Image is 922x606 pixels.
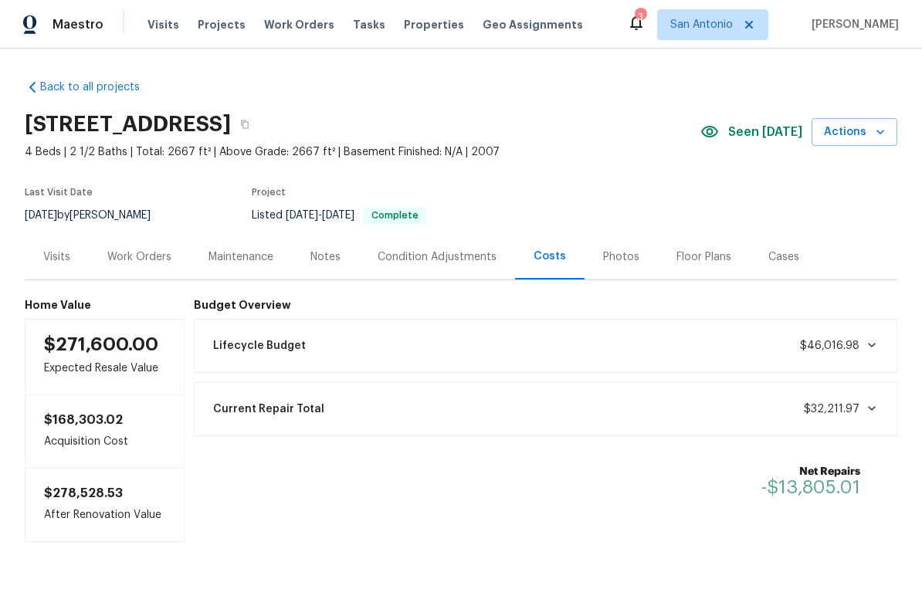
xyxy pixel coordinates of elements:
[252,210,426,221] span: Listed
[43,249,70,265] div: Visits
[824,123,885,142] span: Actions
[768,249,799,265] div: Cases
[147,17,179,32] span: Visits
[44,335,158,354] span: $271,600.00
[812,118,897,147] button: Actions
[378,249,497,265] div: Condition Adjustments
[25,144,700,160] span: 4 Beds | 2 1/2 Baths | Total: 2667 ft² | Above Grade: 2667 ft² | Basement Finished: N/A | 2007
[800,340,859,351] span: $46,016.98
[25,117,231,132] h2: [STREET_ADDRESS]
[53,17,103,32] span: Maestro
[603,249,639,265] div: Photos
[286,210,318,221] span: [DATE]
[208,249,273,265] div: Maintenance
[264,17,334,32] span: Work Orders
[676,249,731,265] div: Floor Plans
[194,299,898,311] h6: Budget Overview
[670,17,733,32] span: San Antonio
[761,478,860,496] span: -$13,805.01
[25,206,169,225] div: by [PERSON_NAME]
[44,487,123,499] span: $278,528.53
[365,211,425,220] span: Complete
[213,401,324,417] span: Current Repair Total
[213,338,306,354] span: Lifecycle Budget
[231,110,259,138] button: Copy Address
[805,17,899,32] span: [PERSON_NAME]
[107,249,171,265] div: Work Orders
[198,17,246,32] span: Projects
[44,414,123,426] span: $168,303.02
[534,249,566,264] div: Costs
[25,468,185,542] div: After Renovation Value
[310,249,341,265] div: Notes
[25,188,93,197] span: Last Visit Date
[728,124,802,140] span: Seen [DATE]
[25,299,185,311] h6: Home Value
[25,319,185,395] div: Expected Resale Value
[483,17,583,32] span: Geo Assignments
[761,464,860,479] b: Net Repairs
[25,210,57,221] span: [DATE]
[322,210,354,221] span: [DATE]
[404,17,464,32] span: Properties
[635,9,646,25] div: 3
[25,395,185,468] div: Acquisition Cost
[25,80,173,95] a: Back to all projects
[353,19,385,30] span: Tasks
[286,210,354,221] span: -
[252,188,286,197] span: Project
[804,404,859,415] span: $32,211.97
